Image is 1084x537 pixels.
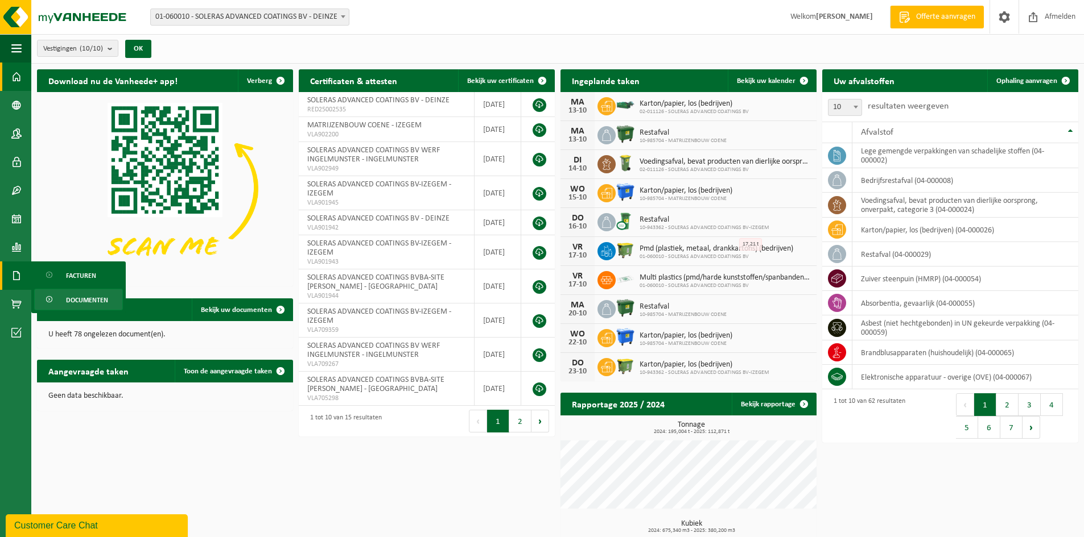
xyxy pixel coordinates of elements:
img: Download de VHEPlus App [37,92,293,284]
h3: Tonnage [566,421,817,435]
span: SOLERAS ADVANCED COATINGS BV-IZEGEM - IZEGEM [307,239,451,257]
h2: Uw afvalstoffen [822,69,906,91]
span: Voedingsafval, bevat producten van dierlijke oorsprong, onverpakt, categorie 3 [640,157,811,166]
span: Verberg [247,77,272,85]
button: OK [125,40,151,58]
img: WB-0240-CU [616,211,635,231]
span: VLA902949 [307,164,465,173]
span: VLA705298 [307,394,465,403]
count: (10/10) [80,45,103,52]
div: 17-10 [566,281,589,289]
span: SOLERAS ADVANCED COATINGS BV-IZEGEM - IZEGEM [307,180,451,198]
span: 02-011126 - SOLERAS ADVANCED COATINGS BV [640,166,811,173]
div: 23-10 [566,368,589,376]
button: Previous [956,393,974,416]
span: 10 [829,99,862,115]
button: Previous [469,410,487,432]
span: SOLERAS ADVANCED COATINGS BV - DEINZE [307,214,450,223]
td: restafval (04-000029) [852,242,1078,267]
a: Offerte aanvragen [890,6,984,28]
a: Documenten [34,289,123,310]
span: Restafval [640,302,727,311]
span: Karton/papier, los (bedrijven) [640,331,732,340]
td: absorbentia, gevaarlijk (04-000055) [852,291,1078,315]
div: WO [566,185,589,194]
button: 2 [509,410,531,432]
span: SOLERAS ADVANCED COATINGS BVBA-SITE [PERSON_NAME] - [GEOGRAPHIC_DATA] [307,376,444,393]
span: 10-985704 - MATRIJZENBOUW COENE [640,195,732,202]
div: VR [566,272,589,281]
h2: Ingeplande taken [560,69,651,91]
div: DO [566,359,589,368]
span: Bekijk uw documenten [201,306,272,314]
button: Next [531,410,549,432]
button: 7 [1000,416,1023,439]
span: Multi plastics (pmd/harde kunststoffen/spanbanden/eps/folie naturel/folie gemeng... [640,273,811,282]
div: 14-10 [566,165,589,173]
span: Karton/papier, los (bedrijven) [640,99,749,109]
span: VLA709267 [307,360,465,369]
td: [DATE] [475,176,521,210]
div: VR [566,243,589,252]
span: Vestigingen [43,40,103,57]
span: Pmd (plastiek, metaal, drankkartons) (bedrijven) [640,244,793,253]
img: HK-XZ-20-GN-03 [616,100,635,110]
div: WO [566,330,589,339]
span: 10-985704 - MATRIJZENBOUW COENE [640,340,732,347]
td: [DATE] [475,269,521,303]
span: SOLERAS ADVANCED COATINGS BV-IZEGEM - IZEGEM [307,307,451,325]
div: 16-10 [566,223,589,231]
img: WB-1100-HPE-GN-01 [616,298,635,318]
a: Bekijk uw kalender [728,69,815,92]
span: 10-985704 - MATRIJZENBOUW COENE [640,311,727,318]
span: VLA901942 [307,223,465,232]
div: DO [566,214,589,223]
span: Afvalstof [861,128,893,137]
label: resultaten weergeven [868,102,949,111]
span: RED25002535 [307,105,465,114]
td: asbest (niet hechtgebonden) in UN gekeurde verpakking (04-000059) [852,315,1078,340]
button: 3 [1019,393,1041,416]
button: 1 [974,393,996,416]
a: Toon de aangevraagde taken [175,360,292,382]
img: WB-1100-HPE-BE-01 [616,182,635,202]
span: 02-011126 - SOLERAS ADVANCED COATINGS BV [640,109,749,115]
button: 1 [487,410,509,432]
button: 6 [978,416,1000,439]
span: 10-985704 - MATRIJZENBOUW COENE [640,138,727,144]
td: [DATE] [475,117,521,142]
span: SOLERAS ADVANCED COATINGS BV - DEINZE [307,96,450,105]
td: brandblusapparaten (huishoudelijk) (04-000065) [852,340,1078,365]
span: 01-060010 - SOLERAS ADVANCED COATINGS BV [640,253,793,260]
img: LP-SK-00500-LPE-16 [616,269,635,289]
a: Facturen [34,264,123,286]
h2: Download nu de Vanheede+ app! [37,69,189,91]
img: WB-0140-HPE-GN-50 [616,153,635,173]
button: Next [1023,416,1040,439]
button: Vestigingen(10/10) [37,40,118,57]
div: MA [566,301,589,310]
span: 10-943362 - SOLERAS ADVANCED COATINGS BV-IZEGEM [640,224,769,231]
td: elektronische apparatuur - overige (OVE) (04-000067) [852,365,1078,389]
span: SOLERAS ADVANCED COATINGS BVBA-SITE [PERSON_NAME] - [GEOGRAPHIC_DATA] [307,273,444,291]
span: VLA901945 [307,198,465,207]
span: Karton/papier, los (bedrijven) [640,360,769,369]
img: WB-1100-HPE-GN-50 [616,356,635,376]
img: WB-1100-HPE-GN-50 [616,240,635,260]
div: 22-10 [566,339,589,347]
span: Documenten [66,289,108,311]
span: VLA901944 [307,292,465,301]
p: U heeft 78 ongelezen document(en). [48,331,282,339]
span: 01-060010 - SOLERAS ADVANCED COATINGS BV - DEINZE [150,9,349,26]
div: 1 tot 10 van 62 resultaten [828,392,905,440]
strong: [PERSON_NAME] [816,13,873,21]
span: 2024: 675,340 m3 - 2025: 380,200 m3 [566,528,817,534]
div: DI [566,156,589,165]
td: karton/papier, los (bedrijven) (04-000026) [852,218,1078,242]
h2: Rapportage 2025 / 2024 [560,393,676,415]
div: MA [566,98,589,107]
button: Verberg [238,69,292,92]
div: 13-10 [566,107,589,115]
div: 20-10 [566,310,589,318]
